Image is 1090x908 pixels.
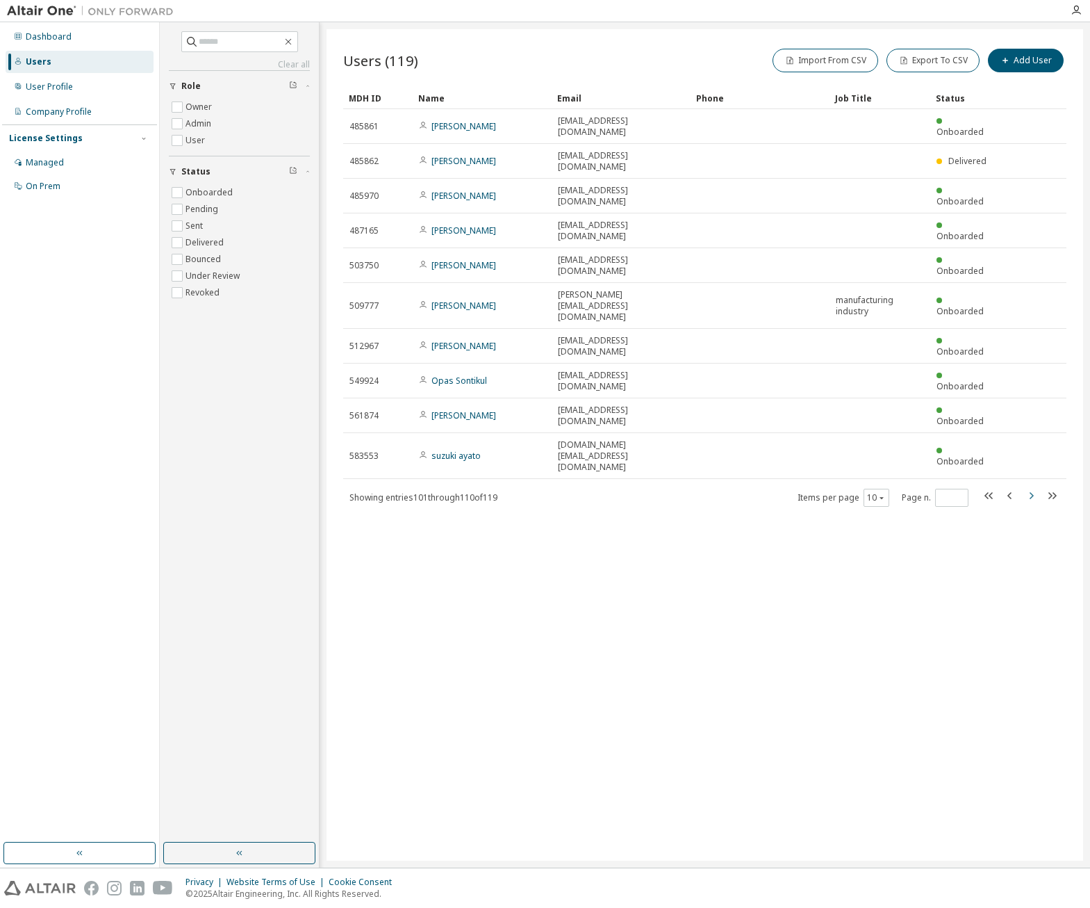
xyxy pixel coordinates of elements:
div: Website Terms of Use [226,877,329,888]
span: Onboarded [936,346,984,357]
span: [EMAIL_ADDRESS][DOMAIN_NAME] [558,150,684,172]
div: Dashboard [26,31,72,42]
span: [EMAIL_ADDRESS][DOMAIN_NAME] [558,115,684,138]
a: [PERSON_NAME] [431,410,496,421]
span: Onboarded [936,230,984,242]
div: Status [936,87,994,109]
label: Admin [185,115,214,132]
span: 485862 [349,156,379,167]
label: Revoked [185,284,222,301]
div: Company Profile [26,106,92,117]
a: [PERSON_NAME] [431,155,496,167]
span: 485861 [349,121,379,132]
span: Onboarded [936,305,984,317]
div: MDH ID [349,87,407,109]
span: 509777 [349,300,379,311]
span: Clear filter [289,166,297,177]
label: Delivered [185,234,226,251]
span: Onboarded [936,415,984,427]
div: Phone [696,87,824,109]
a: [PERSON_NAME] [431,225,496,236]
div: Users [26,56,51,67]
span: Page n. [902,489,968,507]
span: Showing entries 101 through 110 of 119 [349,492,497,503]
div: User Profile [26,81,73,92]
span: Role [181,81,201,92]
a: Clear all [169,59,310,70]
div: On Prem [26,181,60,192]
label: Onboarded [185,184,236,201]
span: Status [181,166,210,177]
label: User [185,132,208,149]
span: Onboarded [936,380,984,392]
img: instagram.svg [107,881,122,895]
span: 561874 [349,410,379,421]
button: 10 [867,492,886,503]
div: Job Title [835,87,925,109]
a: [PERSON_NAME] [431,120,496,132]
span: [EMAIL_ADDRESS][DOMAIN_NAME] [558,335,684,357]
span: 549924 [349,375,379,387]
a: [PERSON_NAME] [431,340,496,352]
a: suzuki ayato [431,450,481,462]
span: [EMAIL_ADDRESS][DOMAIN_NAME] [558,254,684,277]
span: [PERSON_NAME][EMAIL_ADDRESS][DOMAIN_NAME] [558,289,684,323]
button: Import From CSV [773,49,878,72]
div: Managed [26,157,64,168]
div: License Settings [9,133,83,144]
span: manufacturing industry [836,295,924,317]
p: © 2025 Altair Engineering, Inc. All Rights Reserved. [185,888,400,900]
span: Onboarded [936,265,984,277]
a: [PERSON_NAME] [431,300,496,311]
a: Opas Sontikul [431,375,487,387]
span: [EMAIL_ADDRESS][DOMAIN_NAME] [558,185,684,207]
img: altair_logo.svg [4,881,76,895]
button: Export To CSV [886,49,980,72]
button: Status [169,156,310,187]
div: Cookie Consent [329,877,400,888]
label: Pending [185,201,221,218]
img: linkedin.svg [130,881,144,895]
img: facebook.svg [84,881,99,895]
span: [EMAIL_ADDRESS][DOMAIN_NAME] [558,220,684,242]
span: 503750 [349,260,379,271]
label: Owner [185,99,215,115]
div: Email [557,87,685,109]
span: 583553 [349,451,379,462]
button: Add User [988,49,1064,72]
a: [PERSON_NAME] [431,190,496,202]
div: Name [418,87,546,109]
span: 487165 [349,225,379,236]
span: Items per page [798,489,889,507]
span: Clear filter [289,81,297,92]
span: Users (119) [343,51,418,70]
button: Role [169,71,310,102]
span: Delivered [948,155,986,167]
span: 512967 [349,341,379,352]
span: Onboarded [936,126,984,138]
label: Under Review [185,268,242,284]
label: Bounced [185,251,224,268]
span: [EMAIL_ADDRESS][DOMAIN_NAME] [558,370,684,392]
img: youtube.svg [153,881,173,895]
span: [DOMAIN_NAME][EMAIL_ADDRESS][DOMAIN_NAME] [558,439,684,473]
div: Privacy [185,877,226,888]
span: Onboarded [936,195,984,207]
span: Onboarded [936,455,984,467]
a: [PERSON_NAME] [431,259,496,271]
span: 485970 [349,190,379,202]
img: Altair One [7,4,181,18]
span: [EMAIL_ADDRESS][DOMAIN_NAME] [558,405,684,427]
label: Sent [185,218,206,234]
